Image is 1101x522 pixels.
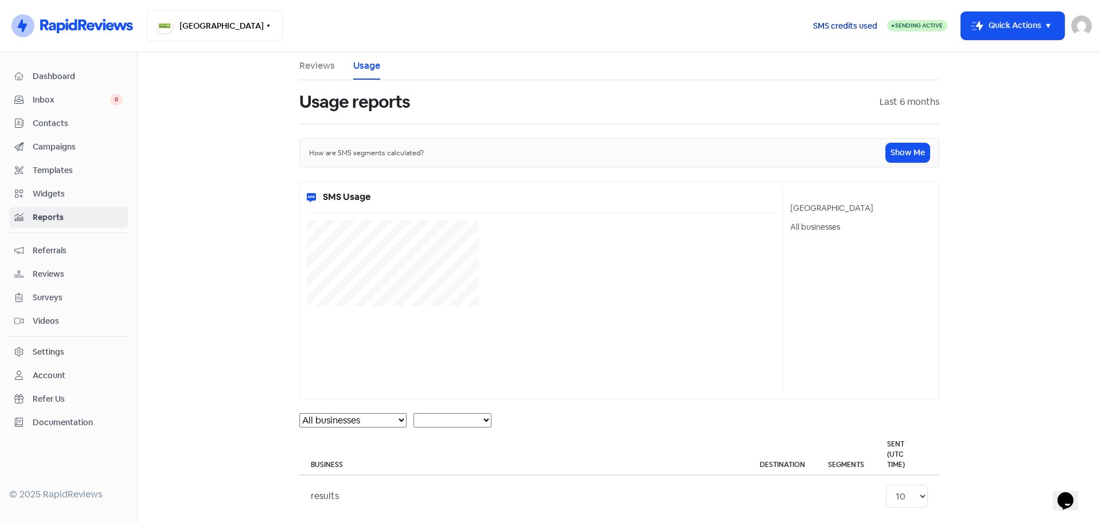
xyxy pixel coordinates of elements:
[33,268,123,280] span: Reviews
[748,434,817,475] th: Destination
[9,207,128,228] a: Reports
[9,66,128,87] a: Dashboard
[887,19,947,33] a: Sending Active
[9,488,128,501] div: © 2025 RapidReviews
[9,365,128,386] a: Account
[9,240,128,261] a: Referrals
[886,143,930,162] button: Show Me
[803,19,887,31] a: SMS credits used
[33,292,123,304] span: Surveys
[9,287,128,308] a: Surveys
[961,12,1064,40] button: Quick Actions
[33,211,123,223] span: Reports
[110,94,123,105] span: 0
[9,342,128,363] a: Settings
[895,22,943,29] span: Sending Active
[311,489,339,503] div: results
[1053,476,1090,511] iframe: chat widget
[309,148,886,158] div: How are SMS segments calculated?
[817,434,876,475] th: Segments
[9,160,128,181] a: Templates
[813,20,877,32] span: SMS credits used
[323,189,370,206] h5: SMS Usage
[33,315,123,327] span: Videos
[33,164,123,176] span: Templates
[33,141,123,153] span: Campaigns
[9,89,128,111] a: Inbox 0
[299,59,335,73] a: Reviews
[790,221,932,233] div: All businesses
[9,113,128,134] a: Contacts
[1071,15,1092,36] img: User
[33,393,123,405] span: Refer Us
[33,245,123,257] span: Referrals
[9,264,128,285] a: Reviews
[790,202,932,214] div: [GEOGRAPHIC_DATA]
[299,434,748,475] th: Business
[9,183,128,205] a: Widgets
[33,188,123,200] span: Widgets
[299,84,410,120] h1: Usage reports
[876,434,916,475] th: Sent (UTC Time)
[9,311,128,332] a: Videos
[147,10,283,41] button: [GEOGRAPHIC_DATA]
[33,70,123,83] span: Dashboard
[9,136,128,158] a: Campaigns
[33,117,123,129] span: Contacts
[33,370,65,382] div: Account
[353,59,380,73] a: Usage
[880,95,939,109] div: Last 6 months
[33,94,110,106] span: Inbox
[9,388,128,410] a: Refer Us
[33,417,123,429] span: Documentation
[33,346,64,358] div: Settings
[9,412,128,433] a: Documentation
